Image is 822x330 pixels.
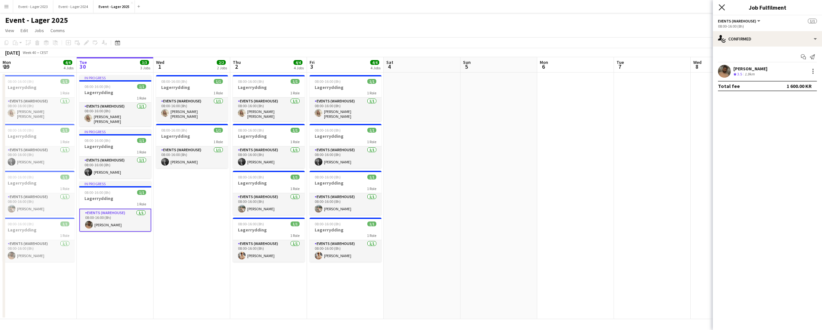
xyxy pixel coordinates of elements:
[64,65,74,70] div: 4 Jobs
[787,83,812,89] div: 1 600.00 KR
[743,72,756,77] div: 1.9km
[3,26,17,35] a: View
[233,171,305,215] app-job-card: 08:00-16:00 (8h)1/1Lagerrydding1 RoleEvents (Warehouse)1/108:00-16:00 (8h)[PERSON_NAME]
[60,128,69,133] span: 1/1
[53,0,93,13] button: Event - Lager 2024
[5,28,14,33] span: View
[233,84,305,90] h3: Lagerrydding
[310,124,381,168] app-job-card: 08:00-16:00 (8h)1/1Lagerrydding1 RoleEvents (Warehouse)1/108:00-16:00 (8h)[PERSON_NAME]
[3,124,74,168] app-job-card: 08:00-16:00 (8h)1/1Lagerrydding1 RoleEvents (Warehouse)1/108:00-16:00 (8h)[PERSON_NAME]
[310,59,315,65] span: Fri
[233,180,305,186] h3: Lagerrydding
[233,146,305,168] app-card-role: Events (Warehouse)1/108:00-16:00 (8h)[PERSON_NAME]
[40,50,48,55] div: CEST
[3,171,74,215] div: 08:00-16:00 (8h)1/1Lagerrydding1 RoleEvents (Warehouse)1/108:00-16:00 (8h)[PERSON_NAME]
[310,98,381,121] app-card-role: Events (Warehouse)1/108:00-16:00 (8h)[PERSON_NAME] [PERSON_NAME]
[60,186,69,191] span: 1 Role
[291,128,300,133] span: 1/1
[310,240,381,262] app-card-role: Events (Warehouse)1/108:00-16:00 (8h)[PERSON_NAME]
[5,49,20,56] div: [DATE]
[34,28,44,33] span: Jobs
[232,63,241,70] span: 2
[156,59,164,65] span: Wed
[156,98,228,121] app-card-role: Events (Warehouse)1/108:00-16:00 (8h)[PERSON_NAME] [PERSON_NAME]
[217,60,226,65] span: 2/2
[156,75,228,121] app-job-card: 08:00-16:00 (8h)1/1Lagerrydding1 RoleEvents (Warehouse)1/108:00-16:00 (8h)[PERSON_NAME] [PERSON_N...
[238,221,264,226] span: 08:00-16:00 (8h)
[156,124,228,168] app-job-card: 08:00-16:00 (8h)1/1Lagerrydding1 RoleEvents (Warehouse)1/108:00-16:00 (8h)[PERSON_NAME]
[60,139,69,144] span: 1 Role
[293,60,302,65] span: 4/4
[737,72,742,76] span: 3.5
[79,59,87,65] span: Tue
[233,133,305,139] h3: Lagerrydding
[692,63,702,70] span: 8
[3,227,74,233] h3: Lagerrydding
[310,218,381,262] app-job-card: 08:00-16:00 (8h)1/1Lagerrydding1 RoleEvents (Warehouse)1/108:00-16:00 (8h)[PERSON_NAME]
[79,90,151,95] h3: Lagerrydding
[3,193,74,215] app-card-role: Events (Warehouse)1/108:00-16:00 (8h)[PERSON_NAME]
[539,63,548,70] span: 6
[137,202,146,206] span: 1 Role
[370,60,379,65] span: 4/4
[214,128,223,133] span: 1/1
[233,75,305,121] div: 08:00-16:00 (8h)1/1Lagerrydding1 RoleEvents (Warehouse)1/108:00-16:00 (8h)[PERSON_NAME] [PERSON_N...
[310,75,381,121] div: 08:00-16:00 (8h)1/1Lagerrydding1 RoleEvents (Warehouse)1/108:00-16:00 (8h)[PERSON_NAME] [PERSON_N...
[3,218,74,262] app-job-card: 08:00-16:00 (8h)1/1Lagerrydding1 RoleEvents (Warehouse)1/108:00-16:00 (8h)[PERSON_NAME]
[79,181,151,232] div: In progress08:00-16:00 (8h)1/1Lagerrydding1 RoleEvents (Warehouse)1/108:00-16:00 (8h)[PERSON_NAME]
[367,139,376,144] span: 1 Role
[214,79,223,84] span: 1/1
[2,63,11,70] span: 29
[713,3,822,12] h3: Job Fulfilment
[367,79,376,84] span: 1/1
[137,150,146,154] span: 1 Role
[310,171,381,215] div: 08:00-16:00 (8h)1/1Lagerrydding1 RoleEvents (Warehouse)1/108:00-16:00 (8h)[PERSON_NAME]
[291,175,300,179] span: 1/1
[161,79,187,84] span: 08:00-16:00 (8h)
[60,221,69,226] span: 1/1
[79,129,151,178] app-job-card: In progress08:00-16:00 (8h)1/1Lagerrydding1 RoleEvents (Warehouse)1/108:00-16:00 (8h)[PERSON_NAME]
[315,175,341,179] span: 08:00-16:00 (8h)
[156,133,228,139] h3: Lagerrydding
[217,65,227,70] div: 2 Jobs
[310,84,381,90] h3: Lagerrydding
[32,26,47,35] a: Jobs
[233,59,241,65] span: Thu
[48,26,67,35] a: Comms
[290,139,300,144] span: 1 Role
[718,19,761,23] button: Events (Warehouse)
[385,63,393,70] span: 4
[140,65,150,70] div: 3 Jobs
[60,91,69,95] span: 1 Role
[367,233,376,238] span: 1 Role
[309,63,315,70] span: 3
[718,83,740,89] div: Total fee
[367,186,376,191] span: 1 Role
[3,75,74,121] div: 08:00-16:00 (8h)1/1Lagerrydding1 RoleEvents (Warehouse)1/108:00-16:00 (8h)[PERSON_NAME] [PERSON_N...
[713,31,822,47] div: Confirmed
[21,28,28,33] span: Edit
[233,218,305,262] div: 08:00-16:00 (8h)1/1Lagerrydding1 RoleEvents (Warehouse)1/108:00-16:00 (8h)[PERSON_NAME]
[233,124,305,168] div: 08:00-16:00 (8h)1/1Lagerrydding1 RoleEvents (Warehouse)1/108:00-16:00 (8h)[PERSON_NAME]
[79,75,151,126] app-job-card: In progress08:00-16:00 (8h)1/1Lagerrydding1 RoleEvents (Warehouse)1/108:00-16:00 (8h)[PERSON_NAME...
[718,19,756,23] span: Events (Warehouse)
[238,79,264,84] span: 08:00-16:00 (8h)
[616,59,624,65] span: Tue
[79,143,151,149] h3: Lagerrydding
[84,138,110,143] span: 08:00-16:00 (8h)
[161,128,187,133] span: 08:00-16:00 (8h)
[8,128,34,133] span: 08:00-16:00 (8h)
[3,146,74,168] app-card-role: Events (Warehouse)1/108:00-16:00 (8h)[PERSON_NAME]
[3,59,11,65] span: Mon
[233,193,305,215] app-card-role: Events (Warehouse)1/108:00-16:00 (8h)[PERSON_NAME]
[616,63,624,70] span: 7
[50,28,65,33] span: Comms
[5,15,68,25] h1: Event - Lager 2025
